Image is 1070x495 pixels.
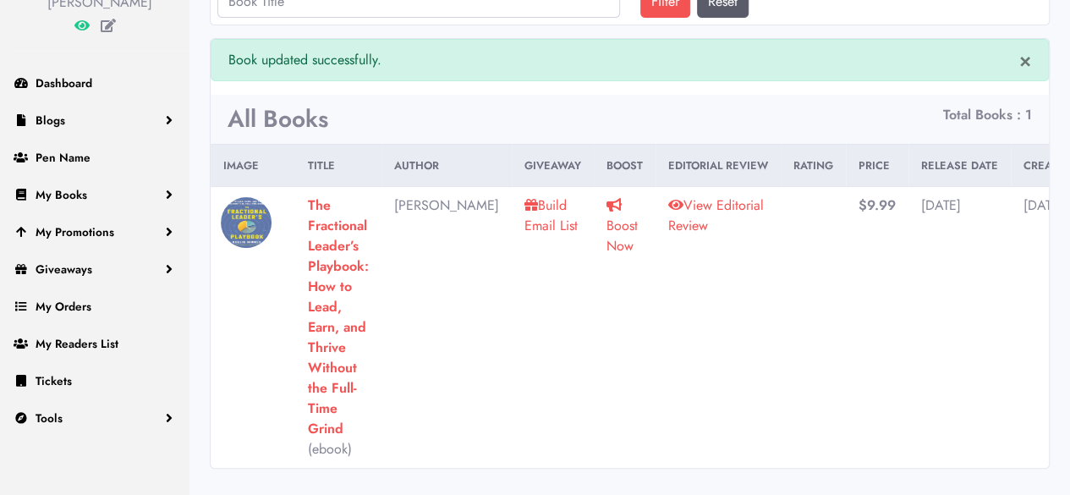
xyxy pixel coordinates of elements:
[36,335,118,352] span: My Readers List
[594,144,656,186] th: Boost
[36,261,92,278] span: Giveaways
[211,144,295,186] th: Image
[36,223,114,240] span: My Promotions
[668,195,764,235] a: View Editorial Review
[221,197,272,248] img: 1758554633.jpg
[908,186,1011,468] td: [DATE]
[228,105,328,134] h3: All Books
[943,105,1032,125] li: Total Books : 1
[908,144,1011,186] th: Release Date
[308,195,369,438] a: The Fractional Leader’s Playbook: How to Lead, Earn, and Thrive Without the Full-Time Grind
[381,144,512,186] th: Author
[381,186,512,468] td: [PERSON_NAME]
[524,195,578,235] a: Build Email List
[512,144,594,186] th: Giveaway
[36,74,92,91] span: Dashboard
[781,144,846,186] th: Rating
[36,186,87,203] span: My Books
[36,149,91,166] span: Pen Name
[295,144,381,186] th: Title
[36,372,72,389] span: Tickets
[295,186,381,468] td: (ebook)
[36,298,91,315] span: My Orders
[656,144,781,186] th: Editorial Review
[211,39,1049,81] p: Book updated successfully.
[36,112,65,129] span: Blogs
[36,410,63,426] span: Tools
[859,195,896,215] b: $9.99
[606,195,638,256] a: Boost Now
[846,144,908,186] th: Price
[1019,50,1031,70] a: close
